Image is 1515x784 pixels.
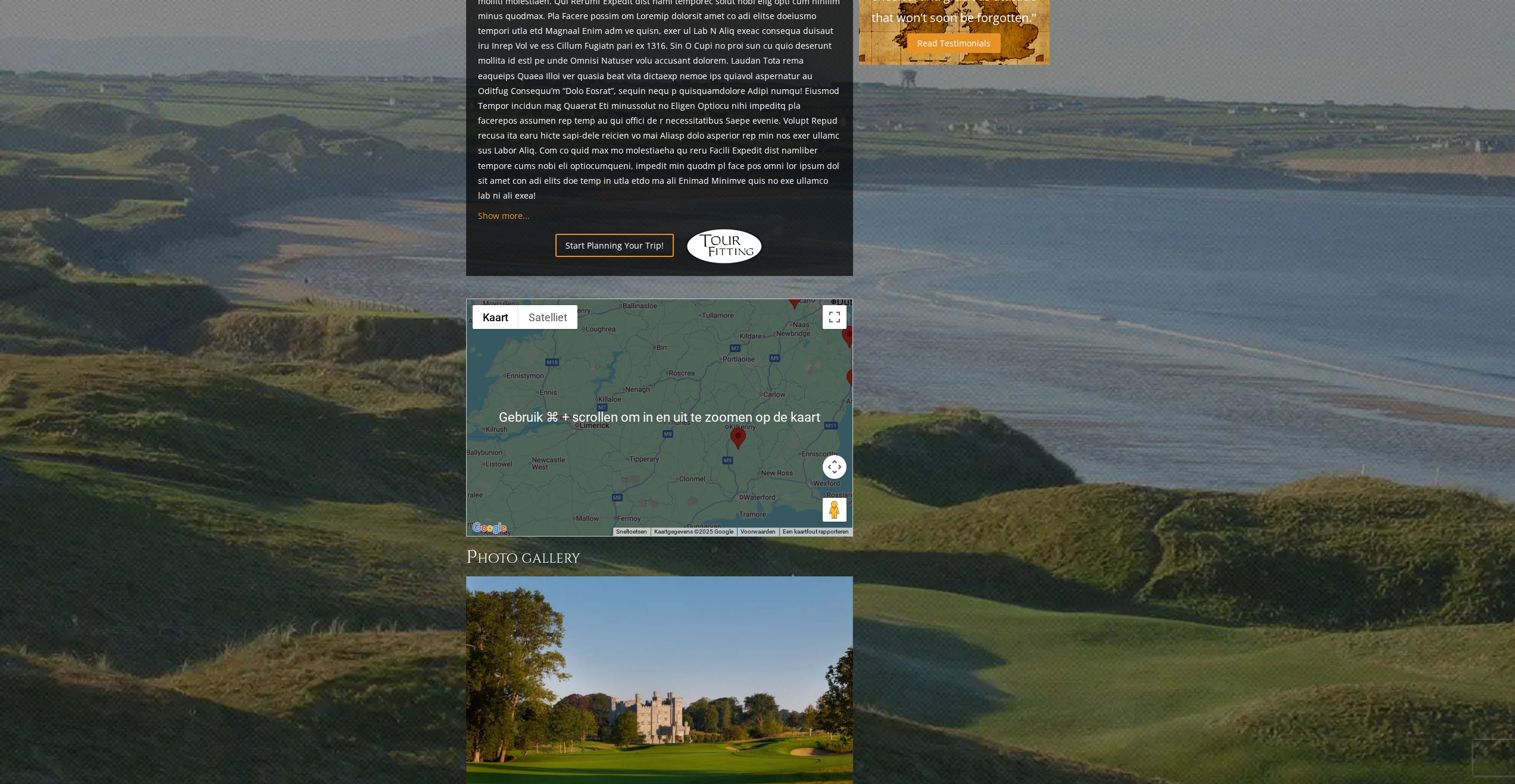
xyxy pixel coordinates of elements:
[473,305,518,329] button: Stratenkaart tonen
[654,528,733,535] span: Kaartgegevens ©2025 Google
[823,305,846,329] button: Weergave op volledig scherm aan- of uitzetten
[466,545,853,569] h3: Photo Gallery
[686,228,763,264] img: Hidden Links
[907,33,1001,53] a: Read Testimonials
[470,520,509,536] img: Google
[518,305,577,329] button: Satellietbeelden tonen
[823,455,846,479] button: Bedieningsopties voor de kaartweergave
[783,528,849,535] a: Een kaartfout rapporteren
[478,210,530,221] a: Show more...
[616,528,647,536] button: Sneltoetsen
[741,528,776,535] a: Voorwaarden (wordt geopend in een nieuw tabblad)
[555,234,674,257] a: Start Planning Your Trip!
[470,520,509,536] a: Dit gebied openen in Google Maps (er wordt een nieuw venster geopend)
[823,498,846,522] button: Sleep Pegman de kaart op om Street View te openen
